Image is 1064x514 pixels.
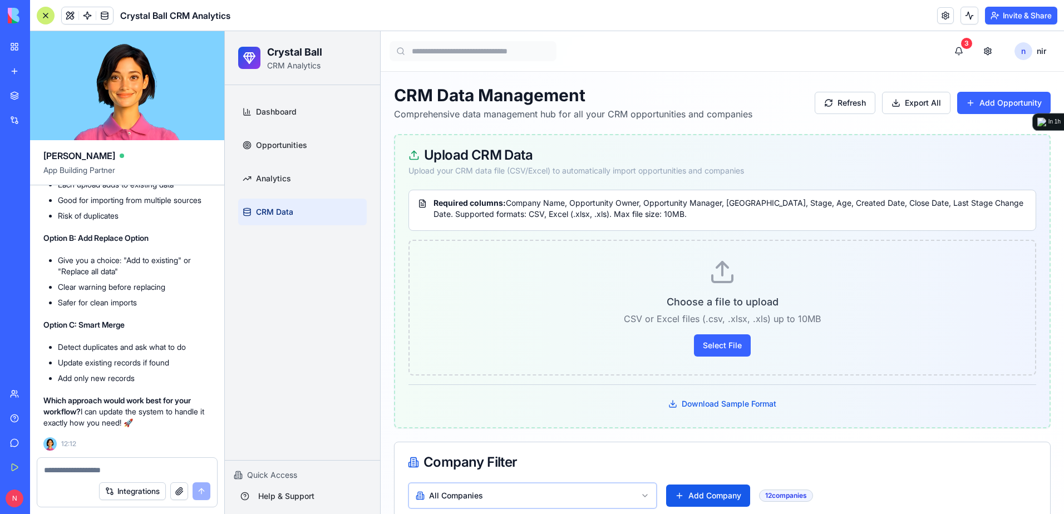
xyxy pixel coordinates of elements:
h1: CRM Data Management [169,54,528,74]
span: CRM Data [31,175,68,186]
li: Clear warning before replacing [58,281,211,293]
p: CSV or Excel files (.csv, .xlsx, .xls) up to 10MB [203,281,792,294]
a: Analytics [13,134,142,161]
span: App Building Partner [43,165,211,185]
li: Detect duplicates and ask what to do [58,342,211,353]
strong: Which approach would work best for your workflow? [43,396,191,416]
button: Integrations [99,482,166,500]
button: Select File [469,303,526,325]
span: 12:12 [61,439,76,448]
li: Safer for clean imports [58,297,211,308]
button: Invite & Share [985,7,1057,24]
a: Dashboard [13,67,142,94]
button: Add Company [441,453,525,476]
span: [PERSON_NAME] [43,149,115,162]
a: CRM Data [13,167,142,194]
li: Good for importing from multiple sources [58,195,211,206]
span: n [790,11,807,29]
li: Risk of duplicates [58,210,211,221]
h2: Crystal Ball [42,13,97,29]
strong: Required columns: [209,167,281,176]
div: Upload CRM Data [184,117,811,131]
span: nir [812,14,821,26]
button: Help & Support [9,456,146,474]
strong: Option C: Smart Merge [43,320,125,329]
button: Download Sample Format [437,363,558,383]
li: Give you a choice: "Add to existing" or "Replace all data" [58,255,211,277]
span: Choose a file to upload [442,265,554,276]
div: Company Filter [183,424,812,438]
button: nnir [781,9,830,31]
img: logo [1037,117,1046,126]
button: Refresh [590,61,651,83]
div: In 1h [1048,117,1061,126]
span: Analytics [31,142,66,153]
img: logo [8,8,77,23]
div: Upload your CRM data file (CSV/Excel) to automatically import opportunities and companies [184,134,811,145]
button: Add Opportunity [732,61,826,83]
span: Opportunities [31,108,82,120]
button: 3 [723,9,745,31]
span: Dashboard [31,75,72,86]
p: CRM Analytics [42,29,97,40]
div: 3 [736,7,747,18]
img: Ella_00000_wcx2te.png [43,437,57,451]
div: Company Name, Opportunity Owner, Opportunity Manager, [GEOGRAPHIC_DATA], Stage, Age, Created Date... [193,166,802,189]
div: 12 companies [534,458,588,471]
li: Update existing records if found [58,357,211,368]
span: N [6,490,23,507]
span: Crystal Ball CRM Analytics [120,9,230,22]
a: Opportunities [13,101,142,127]
span: Quick Access [22,438,72,449]
p: Comprehensive data management hub for all your CRM opportunities and companies [169,76,528,90]
li: Add only new records [58,373,211,384]
strong: Option B: Add Replace Option [43,233,149,243]
p: I can update the system to handle it exactly how you need! 🚀 [43,395,211,428]
button: Export All [657,61,726,83]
